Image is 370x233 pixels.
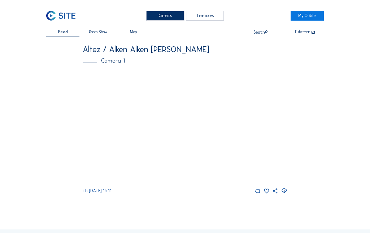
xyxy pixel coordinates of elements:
img: C-SITE Logo [46,11,75,21]
div: Timelapses [186,11,224,21]
span: Photo Show [89,30,107,34]
span: Map [130,30,137,34]
div: Cameras [146,11,184,21]
div: Fullscreen [295,30,310,34]
img: Image [83,69,287,185]
div: Camera 1 [83,58,287,64]
a: My C-Site [291,11,324,21]
span: Th [DATE] 15:11 [83,188,112,193]
span: Feed [58,30,68,34]
div: Altez / Alken Alken [PERSON_NAME] [83,46,287,54]
a: C-SITE Logo [46,11,79,21]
